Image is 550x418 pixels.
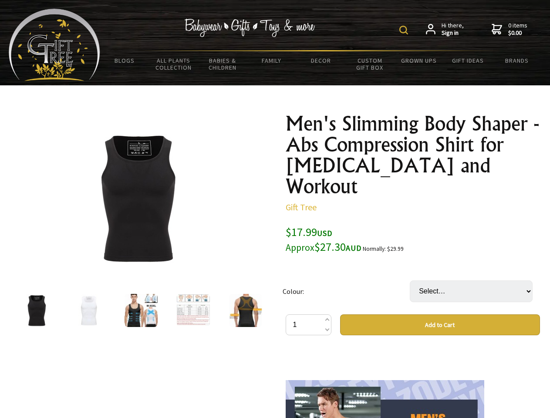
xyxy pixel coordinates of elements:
span: AUD [346,243,361,253]
a: Decor [296,51,345,70]
small: Approx [286,242,314,253]
a: Gift Tree [286,202,317,212]
img: product search [399,26,408,34]
small: Normally: $29.99 [363,245,404,253]
strong: Sign in [442,29,464,37]
a: BLOGS [100,51,149,70]
span: 0 items [508,21,527,37]
a: Grown Ups [394,51,443,70]
span: USD [317,228,332,238]
a: Brands [493,51,542,70]
img: Men's Slimming Body Shaper - Abs Compression Shirt for Gynecomastia and Workout [177,294,210,327]
img: Men's Slimming Body Shaper - Abs Compression Shirt for Gynecomastia and Workout [229,294,262,327]
a: Hi there,Sign in [426,22,464,37]
a: 0 items$0.00 [492,22,527,37]
img: Babywear - Gifts - Toys & more [185,19,315,37]
img: Men's Slimming Body Shaper - Abs Compression Shirt for Gynecomastia and Workout [70,130,206,266]
img: Men's Slimming Body Shaper - Abs Compression Shirt for Gynecomastia and Workout [20,294,53,327]
strong: $0.00 [508,29,527,37]
img: Men's Slimming Body Shaper - Abs Compression Shirt for Gynecomastia and Workout [125,294,158,327]
a: Babies & Children [198,51,247,77]
a: Family [247,51,297,70]
img: Men's Slimming Body Shaper - Abs Compression Shirt for Gynecomastia and Workout [72,294,105,327]
a: Custom Gift Box [345,51,395,77]
img: Babyware - Gifts - Toys and more... [9,9,100,81]
span: $17.99 $27.30 [286,225,361,254]
h1: Men's Slimming Body Shaper - Abs Compression Shirt for [MEDICAL_DATA] and Workout [286,113,540,197]
td: Colour: [283,268,410,314]
a: All Plants Collection [149,51,199,77]
span: Hi there, [442,22,464,37]
a: Gift Ideas [443,51,493,70]
button: Add to Cart [340,314,540,335]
